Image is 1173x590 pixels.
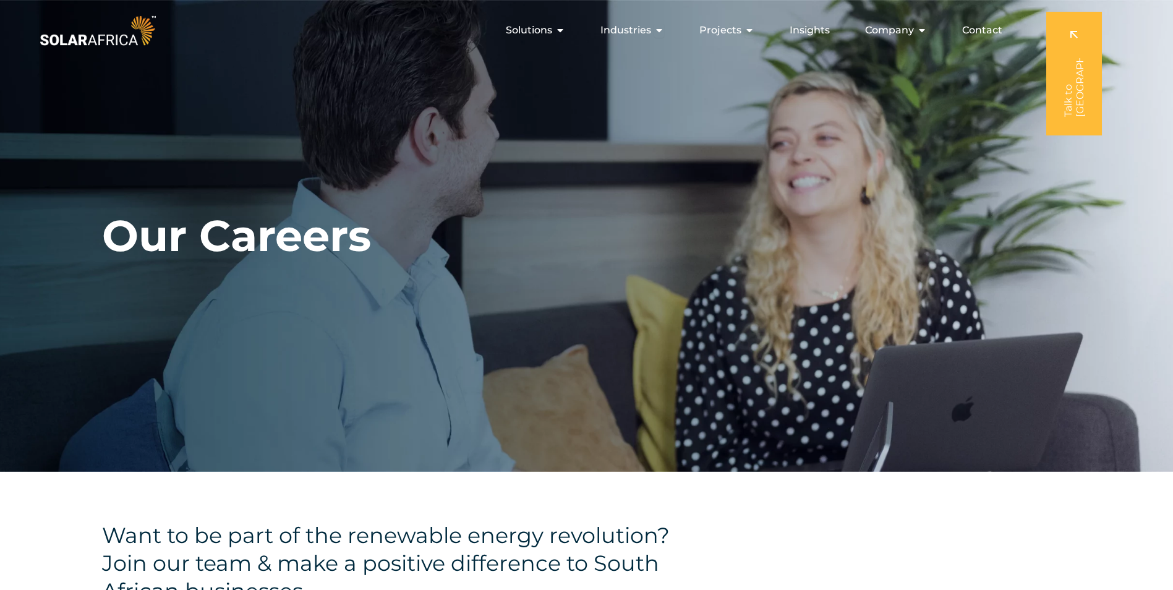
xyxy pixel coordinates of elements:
[102,210,371,262] h1: Our Careers
[506,23,552,38] span: Solutions
[699,23,741,38] span: Projects
[790,23,830,38] a: Insights
[962,23,1002,38] a: Contact
[600,23,651,38] span: Industries
[865,23,914,38] span: Company
[158,18,1012,43] nav: Menu
[158,18,1012,43] div: Menu Toggle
